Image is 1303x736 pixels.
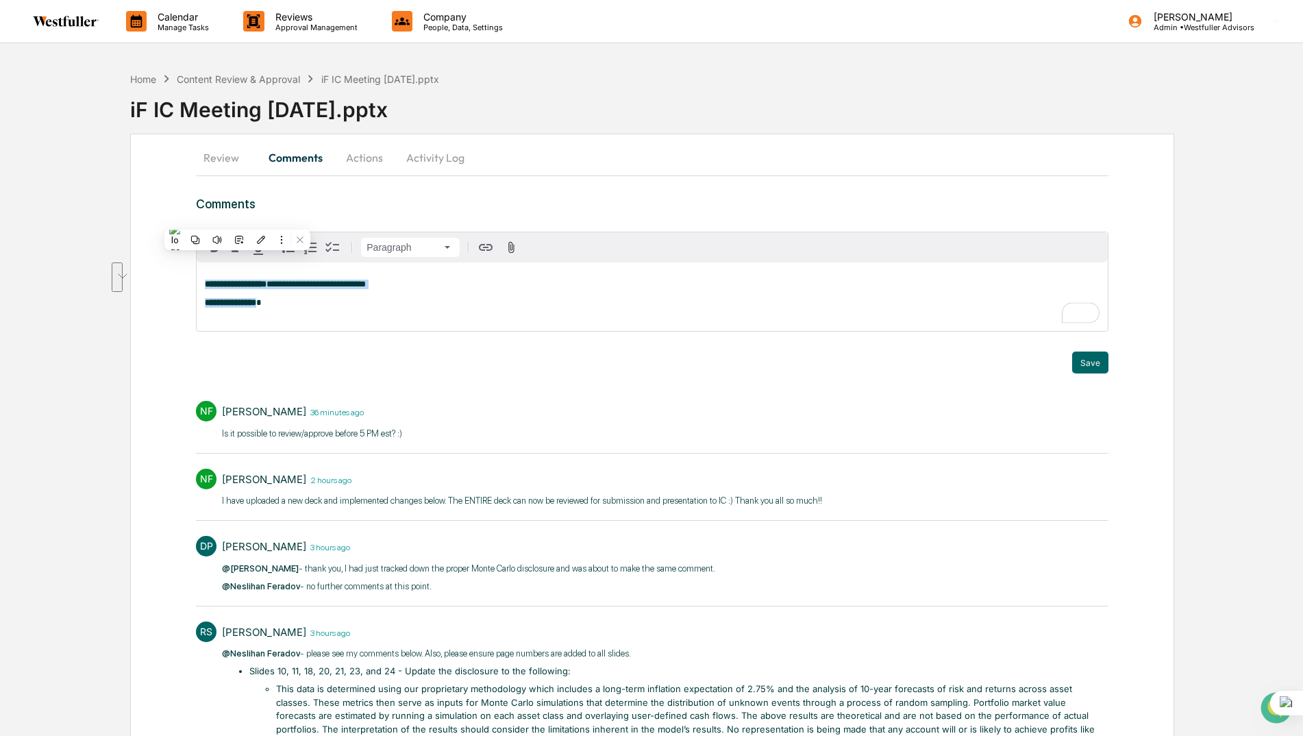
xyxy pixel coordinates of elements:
[130,73,156,85] div: Home
[196,141,258,174] button: Review
[412,23,510,32] p: People, Data, Settings
[14,174,25,185] div: 🖐️
[196,141,1108,174] div: secondary tabs example
[130,86,1303,122] div: iF IC Meeting [DATE].pptx
[306,541,350,552] time: Thursday, September 4, 2025 at 9:49:23 AM PDT
[258,141,334,174] button: Comments
[222,473,306,486] div: [PERSON_NAME]
[196,622,216,642] div: RS
[97,232,166,243] a: Powered byPylon
[222,626,306,639] div: [PERSON_NAME]
[306,626,350,638] time: Thursday, September 4, 2025 at 9:40:49 AM PDT
[196,469,216,489] div: NF
[1072,352,1108,373] button: Save
[113,173,170,186] span: Attestations
[27,173,88,186] span: Preclearance
[306,474,351,485] time: Thursday, September 4, 2025 at 10:38:58 AM PDT
[412,11,510,23] p: Company
[14,200,25,211] div: 🔎
[33,16,99,27] img: logo
[136,232,166,243] span: Pylon
[47,119,173,130] div: We're available if you need us!
[361,238,460,257] button: Block type
[222,581,300,591] span: @Neslihan Feradov
[306,406,364,417] time: Thursday, September 4, 2025 at 12:26:46 PM PDT
[222,648,300,659] span: @Neslihan Feradov
[8,193,92,218] a: 🔎Data Lookup
[14,105,38,130] img: 1746055101610-c473b297-6a78-478c-a979-82029cc54cd1
[395,141,475,174] button: Activity Log
[1143,23,1254,32] p: Admin • Westfuller Advisors
[147,23,216,32] p: Manage Tasks
[264,11,364,23] p: Reviews
[233,109,249,125] button: Start new chat
[94,167,175,192] a: 🗄️Attestations
[222,405,306,418] div: [PERSON_NAME]
[27,199,86,212] span: Data Lookup
[222,494,822,508] p: I have uploaded a new deck and implemented changes below. The ENTIRE deck can now be reviewed for...
[196,197,1108,211] h3: Comments
[1143,11,1254,23] p: [PERSON_NAME]
[197,262,1107,331] div: To enrich screen reader interactions, please activate Accessibility in Grammarly extension settings
[222,563,299,574] span: @[PERSON_NAME]
[222,540,306,553] div: [PERSON_NAME]
[147,11,216,23] p: Calendar
[499,238,523,257] button: Attach files
[14,29,249,51] p: How can we help?
[321,73,439,85] div: iF IC Meeting [DATE].pptx
[177,73,300,85] div: Content Review & Approval
[222,562,715,576] p: - thank you, I had just tracked down the proper Monte Carlo disclosure and was about to make the ...
[8,167,94,192] a: 🖐️Preclearance
[99,174,110,185] div: 🗄️
[264,23,364,32] p: Approval Management
[1259,691,1296,728] iframe: Open customer support
[334,141,395,174] button: Actions
[196,536,216,556] div: DP
[222,647,1108,661] p: ​ - please see my comments below. Also, please ensure page numbers are added to all slides.
[196,401,216,421] div: NF
[47,105,225,119] div: Start new chat
[222,427,404,441] p: Is it possible to review/approve before 5 PM est? :) ​
[222,580,715,593] p: - no further comments at this point.​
